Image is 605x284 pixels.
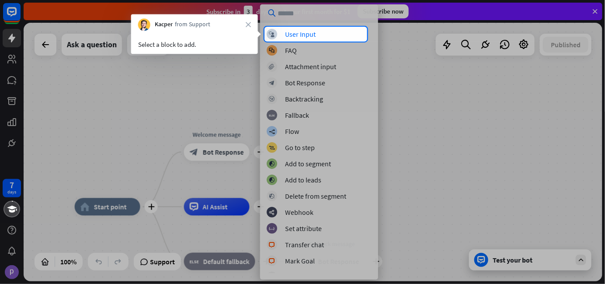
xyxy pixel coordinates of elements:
[155,21,173,29] span: Kacper
[269,32,275,37] i: block_user_input
[138,39,251,49] div: Select a block to add.
[175,21,210,29] span: from Support
[7,4,33,30] button: Open LiveChat chat widget
[246,22,251,27] i: close
[285,30,316,39] div: User Input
